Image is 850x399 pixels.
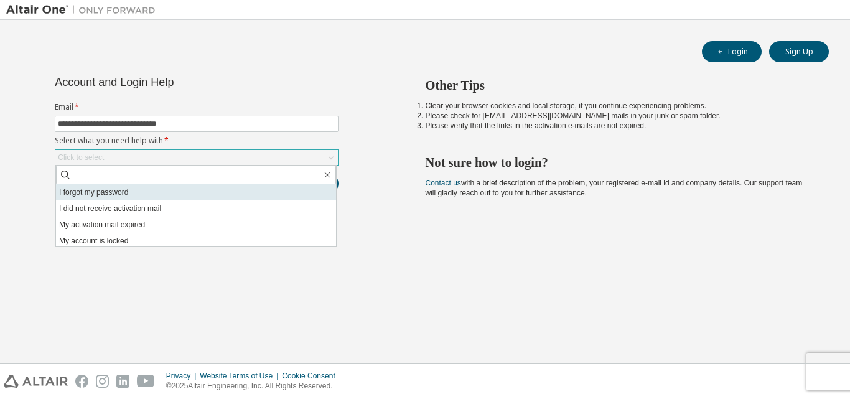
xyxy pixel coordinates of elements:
[96,375,109,388] img: instagram.svg
[200,371,282,381] div: Website Terms of Use
[426,77,807,93] h2: Other Tips
[426,121,807,131] li: Please verify that the links in the activation e-mails are not expired.
[4,375,68,388] img: altair_logo.svg
[55,77,282,87] div: Account and Login Help
[166,371,200,381] div: Privacy
[56,184,336,200] li: I forgot my password
[702,41,762,62] button: Login
[426,154,807,171] h2: Not sure how to login?
[426,101,807,111] li: Clear your browser cookies and local storage, if you continue experiencing problems.
[55,102,339,112] label: Email
[55,150,338,165] div: Click to select
[6,4,162,16] img: Altair One
[426,111,807,121] li: Please check for [EMAIL_ADDRESS][DOMAIN_NAME] mails in your junk or spam folder.
[116,375,129,388] img: linkedin.svg
[137,375,155,388] img: youtube.svg
[769,41,829,62] button: Sign Up
[426,179,461,187] a: Contact us
[55,136,339,146] label: Select what you need help with
[75,375,88,388] img: facebook.svg
[282,371,342,381] div: Cookie Consent
[58,153,104,162] div: Click to select
[426,179,803,197] span: with a brief description of the problem, your registered e-mail id and company details. Our suppo...
[166,381,343,392] p: © 2025 Altair Engineering, Inc. All Rights Reserved.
